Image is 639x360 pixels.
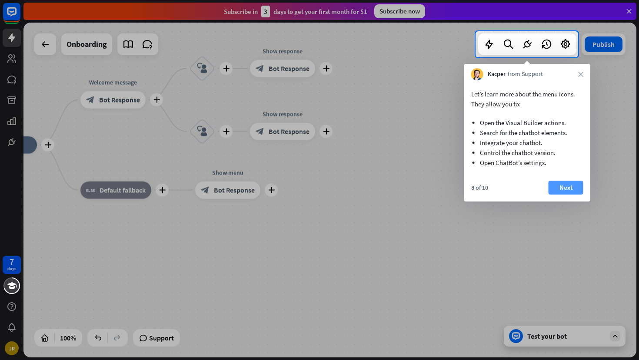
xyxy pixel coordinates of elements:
[549,181,583,195] button: Next
[471,89,583,109] p: Let’s learn more about the menu icons. They allow you to:
[471,184,488,192] div: 8 of 10
[480,118,575,128] li: Open the Visual Builder actions.
[480,138,575,148] li: Integrate your chatbot.
[480,128,575,138] li: Search for the chatbot elements.
[480,148,575,158] li: Control the chatbot version.
[7,3,33,30] button: Open LiveChat chat widget
[508,70,543,79] span: from Support
[488,70,506,79] span: Kacper
[578,72,583,77] i: close
[480,158,575,168] li: Open ChatBot’s settings.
